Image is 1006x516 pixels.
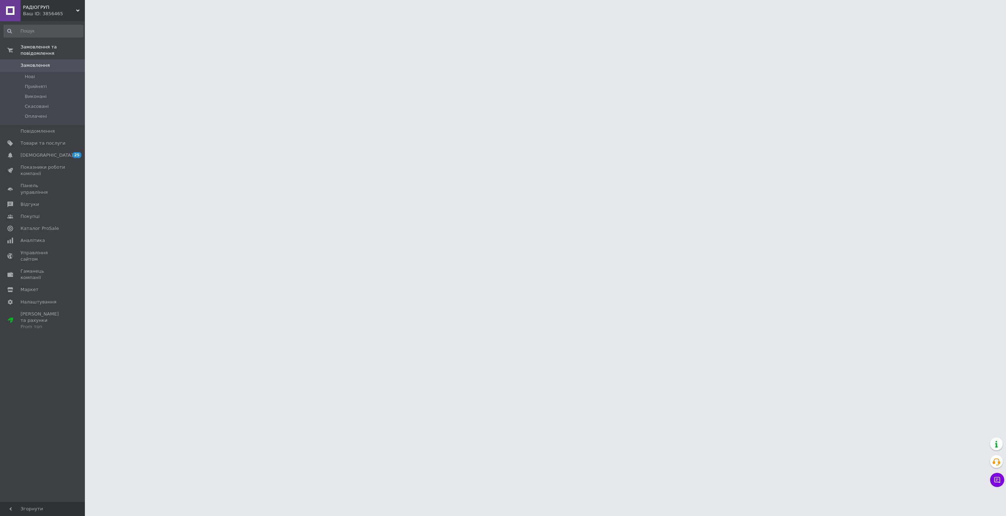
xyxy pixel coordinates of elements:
span: [PERSON_NAME] та рахунки [21,311,65,330]
input: Пошук [4,25,83,37]
span: 25 [73,152,81,158]
span: Оплачені [25,113,47,120]
span: Управління сайтом [21,250,65,262]
span: РАДІОГРУП [23,4,76,11]
span: [DEMOGRAPHIC_DATA] [21,152,73,158]
div: Ваш ID: 3856465 [23,11,85,17]
span: Показники роботи компанії [21,164,65,177]
span: Товари та послуги [21,140,65,146]
span: Виконані [25,93,47,100]
span: Аналітика [21,237,45,244]
span: Покупці [21,213,40,220]
span: Панель управління [21,182,65,195]
span: Налаштування [21,299,57,305]
span: Нові [25,74,35,80]
span: Прийняті [25,83,47,90]
span: Скасовані [25,103,49,110]
span: Гаманець компанії [21,268,65,281]
span: Замовлення [21,62,50,69]
span: Замовлення та повідомлення [21,44,85,57]
span: Маркет [21,286,39,293]
span: Каталог ProSale [21,225,59,232]
div: Prom топ [21,324,65,330]
button: Чат з покупцем [990,473,1004,487]
span: Відгуки [21,201,39,208]
span: Повідомлення [21,128,55,134]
